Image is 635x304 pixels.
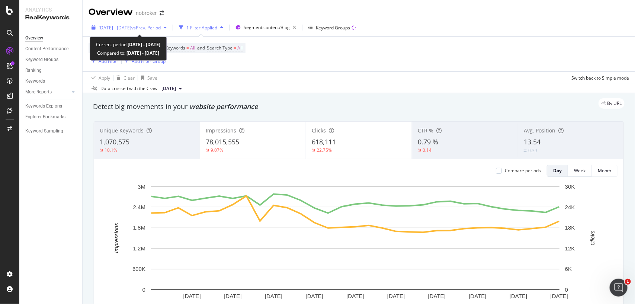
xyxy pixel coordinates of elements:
text: [DATE] [428,293,446,299]
div: 10.1% [105,147,117,153]
text: 600K [132,266,145,272]
button: Apply [89,72,110,84]
button: Add Filter [89,57,118,65]
span: Unique Keywords [100,127,144,134]
span: By URL [607,101,622,106]
div: arrow-right-arrow-left [160,10,164,16]
text: [DATE] [469,293,486,299]
div: Month [598,167,611,174]
button: [DATE] [158,84,185,93]
a: Content Performance [25,45,77,53]
a: Overview [25,34,77,42]
span: All [237,43,243,53]
div: Current period: [96,40,160,49]
div: Overview [25,34,43,42]
div: Day [553,167,562,174]
text: 1.2M [133,245,145,252]
text: 12K [565,245,575,252]
text: 18K [565,225,575,231]
div: Keyword Groups [316,25,350,31]
button: Segment:content/Blog [232,22,299,33]
div: 22.75% [317,147,332,153]
div: Save [147,75,157,81]
div: Compared to: [97,49,159,57]
text: Clicks [590,230,596,245]
text: [DATE] [306,293,323,299]
text: [DATE] [387,293,405,299]
div: 0.14 [423,147,432,153]
span: vs Prev. Period [131,25,161,31]
div: Explorer Bookmarks [25,113,65,121]
div: Analytics [25,6,76,13]
button: Add Filter Group [122,57,166,65]
a: Keywords Explorer [25,102,77,110]
text: [DATE] [510,293,527,299]
div: 9.07% [211,147,223,153]
iframe: Intercom live chat [610,279,628,297]
text: 2.4M [133,204,145,210]
a: More Reports [25,88,70,96]
a: Explorer Bookmarks [25,113,77,121]
b: [DATE] - [DATE] [125,50,159,56]
div: Apply [99,75,110,81]
div: 0.39 [528,147,537,154]
span: All [190,43,195,53]
span: Impressions [206,127,236,134]
div: Keywords Explorer [25,102,62,110]
div: Ranking [25,67,42,74]
button: Save [138,72,157,84]
text: 24K [565,204,575,210]
span: [DATE] - [DATE] [99,25,131,31]
img: Equal [524,150,527,152]
a: Ranking [25,67,77,74]
span: 13.54 [524,137,541,146]
span: Keywords [165,45,185,51]
text: 3M [138,183,145,190]
span: Segment: content/Blog [244,24,290,31]
button: Switch back to Simple mode [568,72,629,84]
a: Keyword Groups [25,56,77,64]
button: Day [547,165,568,177]
div: Add Filter Group [132,58,166,64]
button: Week [568,165,592,177]
div: RealKeywords [25,13,76,22]
span: 78,015,555 [206,137,239,146]
div: Keyword Sampling [25,127,63,135]
div: Week [574,167,586,174]
div: Clear [124,75,135,81]
text: [DATE] [224,293,241,299]
span: 1,070,575 [100,137,129,146]
span: 0.79 % [418,137,438,146]
text: 30K [565,183,575,190]
button: 1 Filter Applied [176,22,226,33]
text: 1.8M [133,225,145,231]
div: Add Filter [99,58,118,64]
div: Keywords [25,77,45,85]
span: CTR % [418,127,433,134]
text: 0 [565,287,568,293]
text: 0 [142,287,145,293]
span: = [234,45,236,51]
span: Clicks [312,127,326,134]
div: Content Performance [25,45,68,53]
button: Keyword Groups [305,22,359,33]
span: Search Type [207,45,232,51]
span: = [186,45,189,51]
text: [DATE] [265,293,282,299]
text: Impressions [113,223,119,253]
div: nobroker [136,9,157,17]
span: 2025 Mar. 3rd [161,85,176,92]
button: Clear [113,72,135,84]
div: 1 Filter Applied [186,25,217,31]
text: [DATE] [183,293,201,299]
span: 618,111 [312,137,336,146]
button: Month [592,165,618,177]
text: [DATE] [346,293,364,299]
div: legacy label [599,98,625,109]
span: Avg. Position [524,127,555,134]
button: [DATE] - [DATE]vsPrev. Period [89,22,170,33]
div: Switch back to Simple mode [571,75,629,81]
a: Keywords [25,77,77,85]
span: 1 [625,279,631,285]
span: and [197,45,205,51]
